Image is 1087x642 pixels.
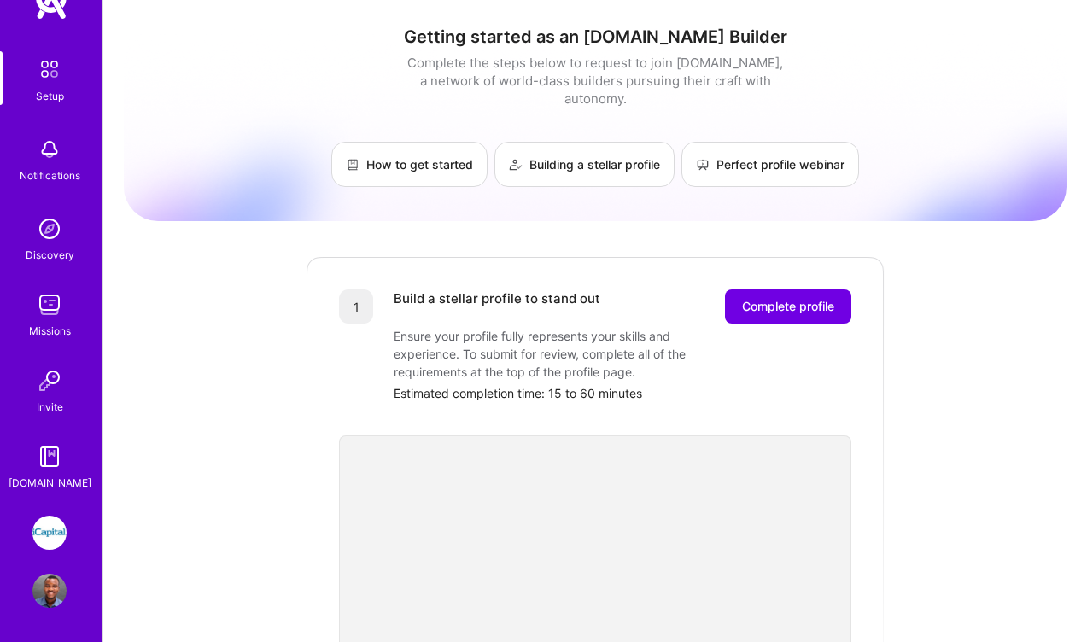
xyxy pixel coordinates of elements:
div: Invite [37,398,63,416]
div: Ensure your profile fully represents your skills and experience. To submit for review, complete a... [394,327,735,381]
div: [DOMAIN_NAME] [9,474,91,492]
img: discovery [32,212,67,246]
a: User Avatar [28,574,71,608]
span: Complete profile [742,298,834,315]
button: Complete profile [725,289,851,324]
img: User Avatar [32,574,67,608]
img: How to get started [346,158,359,172]
img: teamwork [32,288,67,322]
a: Perfect profile webinar [681,142,859,187]
img: Perfect profile webinar [696,158,710,172]
div: Complete the steps below to request to join [DOMAIN_NAME], a network of world-class builders purs... [403,54,787,108]
a: Building a stellar profile [494,142,675,187]
div: 1 [339,289,373,324]
div: Missions [29,322,71,340]
div: Estimated completion time: 15 to 60 minutes [394,384,851,402]
img: bell [32,132,67,166]
div: Build a stellar profile to stand out [394,289,600,324]
img: Building a stellar profile [509,158,523,172]
h1: Getting started as an [DOMAIN_NAME] Builder [124,26,1067,47]
img: guide book [32,440,67,474]
img: setup [32,51,67,87]
div: Discovery [26,246,74,264]
div: Notifications [20,166,80,184]
img: Invite [32,364,67,398]
img: iCapital: Building an Alternative Investment Marketplace [32,516,67,550]
a: How to get started [331,142,488,187]
a: iCapital: Building an Alternative Investment Marketplace [28,516,71,550]
div: Setup [36,87,64,105]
